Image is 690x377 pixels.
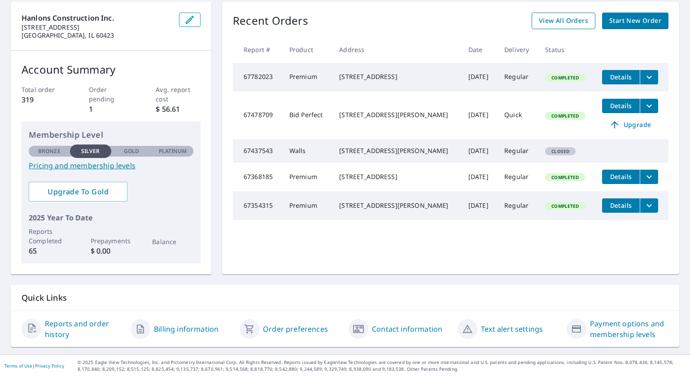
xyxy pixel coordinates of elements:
[91,245,132,256] p: $ 0.00
[45,318,123,340] a: Reports and order history
[332,36,461,63] th: Address
[607,101,634,110] span: Details
[35,363,64,369] a: Privacy Policy
[29,227,70,245] p: Reports Completed
[546,148,575,154] span: Closed
[640,70,658,84] button: filesDropdownBtn-67782023
[29,129,193,141] p: Membership Level
[602,70,640,84] button: detailsBtn-67782023
[282,162,332,191] td: Premium
[497,63,538,92] td: Regular
[461,92,497,139] td: [DATE]
[36,187,120,197] span: Upgrade To Gold
[282,139,332,162] td: Walls
[38,147,61,155] p: Bronze
[4,363,64,368] p: |
[339,201,454,210] div: [STREET_ADDRESS][PERSON_NAME]
[89,85,134,104] p: Order pending
[461,63,497,92] td: [DATE]
[233,162,282,191] td: 67368185
[22,31,172,39] p: [GEOGRAPHIC_DATA], IL 60423
[339,172,454,181] div: [STREET_ADDRESS]
[78,359,686,373] p: © 2025 Eagle View Technologies, Inc. and Pictometry International Corp. All Rights Reserved. Repo...
[29,160,193,171] a: Pricing and membership levels
[546,113,584,119] span: Completed
[461,162,497,191] td: [DATE]
[602,13,668,29] a: Start New Order
[546,174,584,180] span: Completed
[339,72,454,81] div: [STREET_ADDRESS]
[538,36,595,63] th: Status
[154,324,218,334] a: Billing information
[372,324,442,334] a: Contact information
[640,170,658,184] button: filesDropdownBtn-67368185
[590,318,668,340] a: Payment options and membership levels
[481,324,543,334] a: Text alert settings
[609,15,661,26] span: Start New Order
[124,147,139,155] p: Gold
[607,172,634,181] span: Details
[91,236,132,245] p: Prepayments
[233,36,282,63] th: Report #
[461,139,497,162] td: [DATE]
[497,191,538,220] td: Regular
[602,99,640,113] button: detailsBtn-67478709
[22,94,66,105] p: 319
[156,104,201,114] p: $ 56.61
[640,198,658,213] button: filesDropdownBtn-67354315
[233,92,282,139] td: 67478709
[282,36,332,63] th: Product
[22,13,172,23] p: Hanlons Construction Inc.
[22,85,66,94] p: Total order
[546,203,584,209] span: Completed
[81,147,100,155] p: Silver
[233,139,282,162] td: 67437543
[602,198,640,213] button: detailsBtn-67354315
[602,118,658,132] a: Upgrade
[602,170,640,184] button: detailsBtn-67368185
[263,324,328,334] a: Order preferences
[22,23,172,31] p: [STREET_ADDRESS]
[497,162,538,191] td: Regular
[159,147,187,155] p: Platinum
[532,13,595,29] a: View All Orders
[546,75,584,81] span: Completed
[607,119,653,130] span: Upgrade
[607,73,634,81] span: Details
[539,15,588,26] span: View All Orders
[339,146,454,155] div: [STREET_ADDRESS][PERSON_NAME]
[89,104,134,114] p: 1
[497,36,538,63] th: Delivery
[461,191,497,220] td: [DATE]
[156,85,201,104] p: Avg. report cost
[29,245,70,256] p: 65
[22,292,668,303] p: Quick Links
[22,61,201,78] p: Account Summary
[233,13,308,29] p: Recent Orders
[29,182,127,202] a: Upgrade To Gold
[152,237,193,246] p: Balance
[233,191,282,220] td: 67354315
[29,212,193,223] p: 2025 Year To Date
[461,36,497,63] th: Date
[640,99,658,113] button: filesDropdownBtn-67478709
[282,191,332,220] td: Premium
[607,201,634,210] span: Details
[282,92,332,139] td: Bid Perfect
[4,363,32,369] a: Terms of Use
[497,139,538,162] td: Regular
[339,110,454,119] div: [STREET_ADDRESS][PERSON_NAME]
[282,63,332,92] td: Premium
[233,63,282,92] td: 67782023
[497,92,538,139] td: Quick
